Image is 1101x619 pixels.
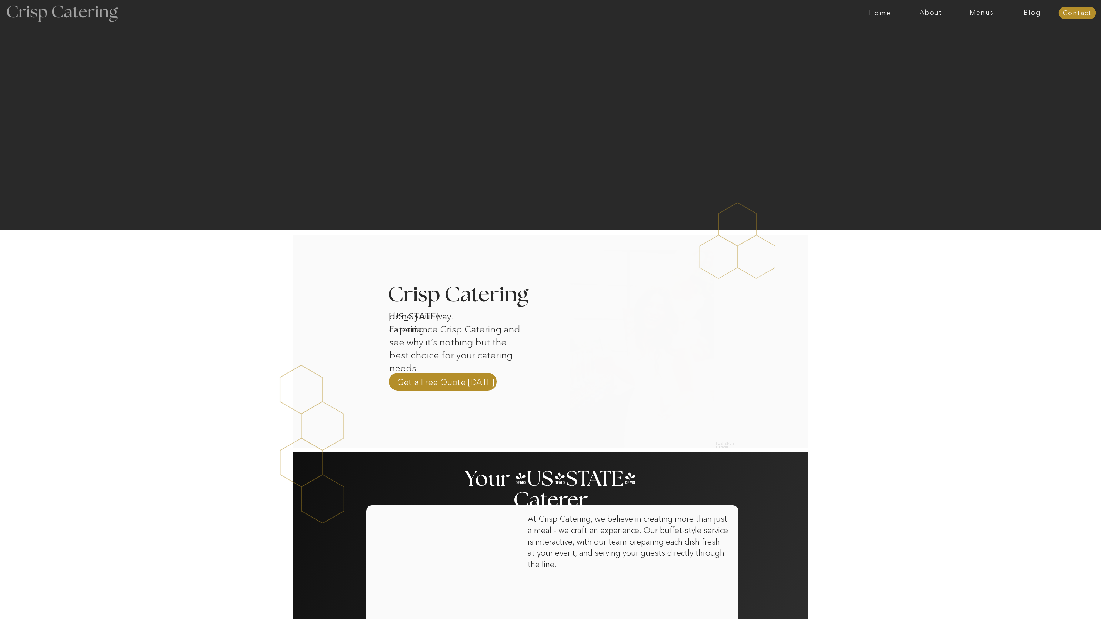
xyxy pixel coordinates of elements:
[463,469,638,483] h2: Your [US_STATE] Caterer
[1058,10,1096,17] a: Contact
[1007,9,1058,17] a: Blog
[855,9,905,17] a: Home
[528,513,728,584] p: At Crisp Catering, we believe in creating more than just a meal - we craft an experience. Our buf...
[905,9,956,17] a: About
[389,310,466,319] h1: [US_STATE] catering
[397,376,494,387] a: Get a Free Quote [DATE]
[388,284,547,306] h3: Crisp Catering
[716,442,739,446] h2: [US_STATE] Caterer
[389,310,524,357] p: done your way. Experience Crisp Catering and see why it’s nothing but the best choice for your ca...
[956,9,1007,17] a: Menus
